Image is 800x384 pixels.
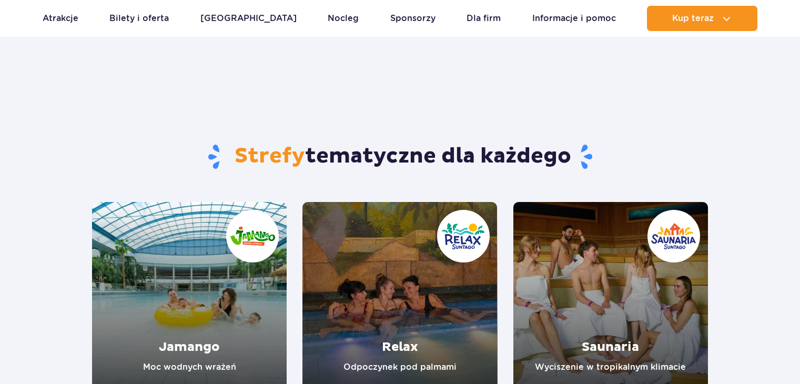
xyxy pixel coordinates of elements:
a: [GEOGRAPHIC_DATA] [200,6,297,31]
a: Dla firm [467,6,501,31]
a: Sponsorzy [390,6,436,31]
h1: tematyczne dla każdego [92,143,708,170]
a: Bilety i oferta [109,6,169,31]
span: Strefy [235,143,305,169]
span: Kup teraz [672,14,714,23]
a: Informacje i pomoc [532,6,616,31]
button: Kup teraz [647,6,757,31]
a: Nocleg [328,6,359,31]
a: Atrakcje [43,6,78,31]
